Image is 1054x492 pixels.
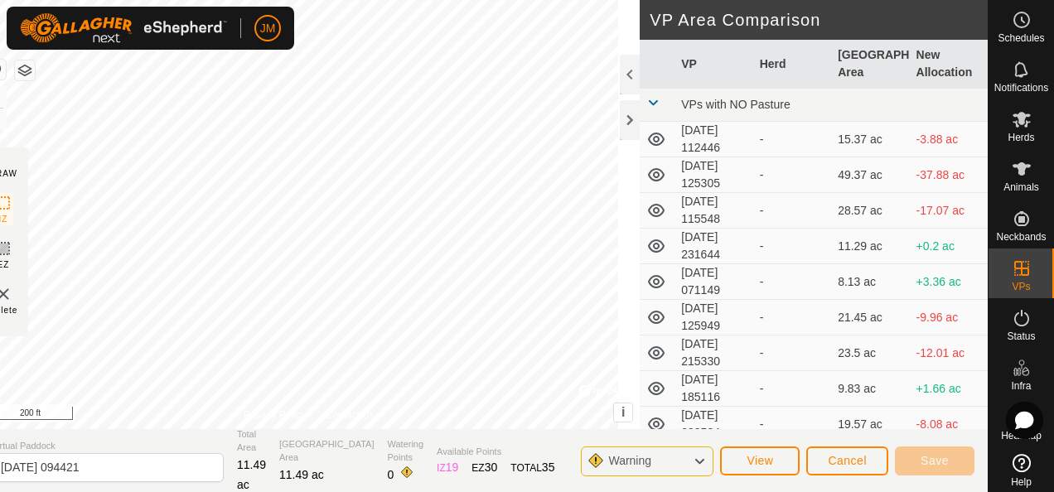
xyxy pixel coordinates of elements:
[760,309,824,326] div: -
[998,33,1044,43] span: Schedules
[910,371,988,407] td: +1.66 ac
[608,454,651,467] span: Warning
[994,83,1048,93] span: Notifications
[720,446,800,475] button: View
[831,193,909,229] td: 28.57 ac
[747,454,773,467] span: View
[621,405,625,419] span: i
[681,98,790,111] span: VPs with NO Pasture
[760,202,824,219] div: -
[326,408,375,422] a: Contact Us
[831,264,909,300] td: 8.13 ac
[674,335,752,371] td: [DATE] 215330
[485,461,498,474] span: 30
[1011,477,1032,487] span: Help
[806,446,888,475] button: Cancel
[260,20,276,37] span: JM
[910,300,988,335] td: -9.96 ac
[910,229,988,264] td: +0.2 ac
[831,335,909,371] td: 23.5 ac
[910,407,988,442] td: -8.08 ac
[910,193,988,229] td: -17.07 ac
[910,264,988,300] td: +3.36 ac
[753,40,831,89] th: Herd
[828,454,867,467] span: Cancel
[244,408,306,422] a: Privacy Policy
[674,300,752,335] td: [DATE] 125949
[674,371,752,407] td: [DATE] 185116
[831,371,909,407] td: 9.83 ac
[279,468,324,481] span: 11.49 ac
[760,345,824,362] div: -
[388,437,424,465] span: Watering Points
[510,459,554,476] div: TOTAL
[471,459,497,476] div: EZ
[1001,431,1042,441] span: Heatmap
[1008,133,1034,142] span: Herds
[650,10,988,30] h2: VP Area Comparison
[674,40,752,89] th: VP
[895,446,974,475] button: Save
[674,193,752,229] td: [DATE] 115548
[674,122,752,157] td: [DATE] 112446
[15,60,35,80] button: Map Layers
[446,461,459,474] span: 19
[760,166,824,184] div: -
[760,238,824,255] div: -
[831,229,909,264] td: 11.29 ac
[1003,182,1039,192] span: Animals
[542,461,555,474] span: 35
[910,335,988,371] td: -12.01 ac
[831,300,909,335] td: 21.45 ac
[437,459,458,476] div: IZ
[760,273,824,291] div: -
[760,380,824,398] div: -
[614,403,632,422] button: i
[237,458,266,491] span: 11.49 ac
[831,407,909,442] td: 19.57 ac
[910,40,988,89] th: New Allocation
[921,454,949,467] span: Save
[1007,331,1035,341] span: Status
[237,427,266,455] span: Total Area
[910,122,988,157] td: -3.88 ac
[674,264,752,300] td: [DATE] 071149
[831,40,909,89] th: [GEOGRAPHIC_DATA] Area
[437,445,554,459] span: Available Points
[831,122,909,157] td: 15.37 ac
[279,437,375,465] span: [GEOGRAPHIC_DATA] Area
[674,229,752,264] td: [DATE] 231644
[910,157,988,193] td: -37.88 ac
[831,157,909,193] td: 49.37 ac
[20,13,227,43] img: Gallagher Logo
[1011,381,1031,391] span: Infra
[996,232,1046,242] span: Neckbands
[674,407,752,442] td: [DATE] 093534
[674,157,752,193] td: [DATE] 125305
[1012,282,1030,292] span: VPs
[388,468,394,481] span: 0
[760,131,824,148] div: -
[760,416,824,433] div: -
